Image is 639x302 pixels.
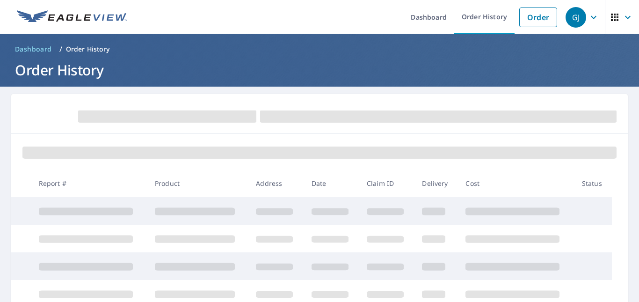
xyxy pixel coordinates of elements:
[566,7,586,28] div: GJ
[15,44,52,54] span: Dashboard
[66,44,110,54] p: Order History
[11,60,628,80] h1: Order History
[31,169,147,197] th: Report #
[17,10,127,24] img: EV Logo
[414,169,458,197] th: Delivery
[359,169,414,197] th: Claim ID
[574,169,612,197] th: Status
[304,169,359,197] th: Date
[248,169,304,197] th: Address
[11,42,56,57] a: Dashboard
[458,169,574,197] th: Cost
[59,44,62,55] li: /
[147,169,248,197] th: Product
[519,7,557,27] a: Order
[11,42,628,57] nav: breadcrumb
